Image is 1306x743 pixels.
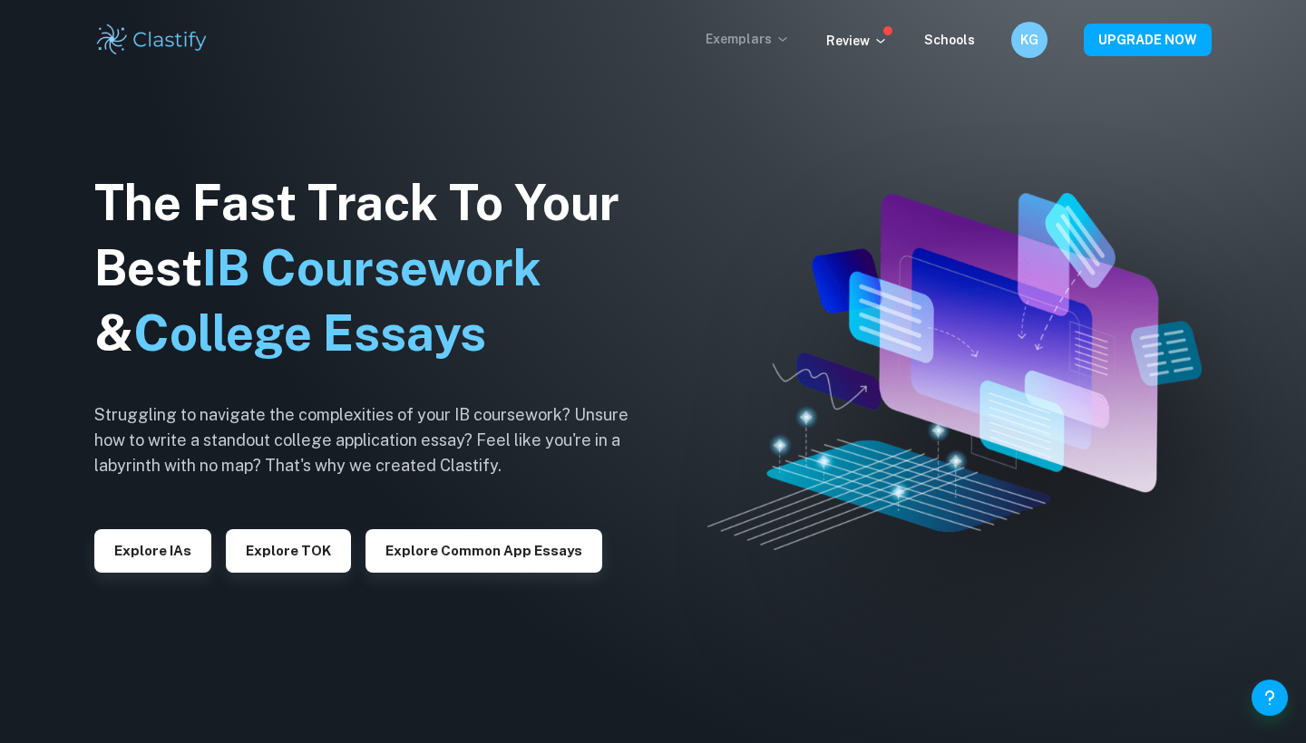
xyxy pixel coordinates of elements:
button: Help and Feedback [1252,680,1288,716]
button: UPGRADE NOW [1084,24,1212,56]
button: KG [1011,22,1048,58]
p: Review [826,31,888,51]
a: Schools [924,33,975,47]
button: Explore TOK [226,529,351,573]
button: Explore Common App essays [365,529,602,573]
a: Explore TOK [226,541,351,558]
img: Clastify logo [94,22,210,58]
a: Explore IAs [94,541,211,558]
p: Exemplars [706,29,790,49]
span: IB Coursework [202,239,541,296]
img: Clastify hero [707,193,1201,550]
h6: Struggling to navigate the complexities of your IB coursework? Unsure how to write a standout col... [94,402,657,478]
span: College Essays [133,304,486,362]
button: Explore IAs [94,529,211,573]
h1: The Fast Track To Your Best & [94,170,657,366]
h6: KG [1019,30,1040,50]
a: Explore Common App essays [365,541,602,558]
